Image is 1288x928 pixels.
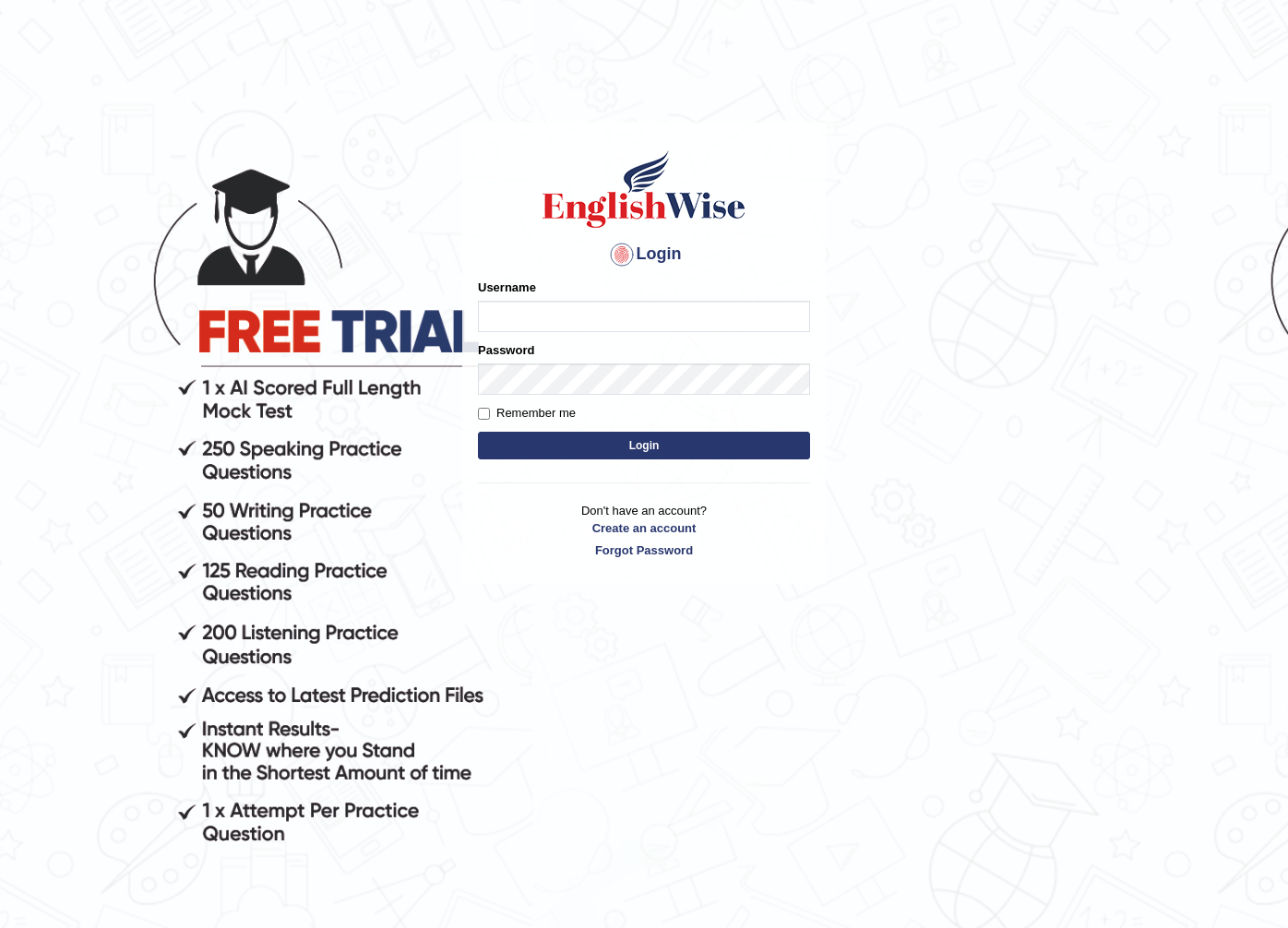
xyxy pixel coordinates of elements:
p: Don't have an account? [478,502,810,559]
label: Password [478,341,534,359]
img: Logo of English Wise sign in for intelligent practice with AI [539,148,749,231]
h4: Login [478,240,810,269]
button: Login [478,432,810,459]
a: Forgot Password [478,541,810,559]
a: Create an account [478,519,810,537]
label: Remember me [478,404,576,422]
label: Username [478,279,536,296]
input: Remember me [478,408,490,420]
